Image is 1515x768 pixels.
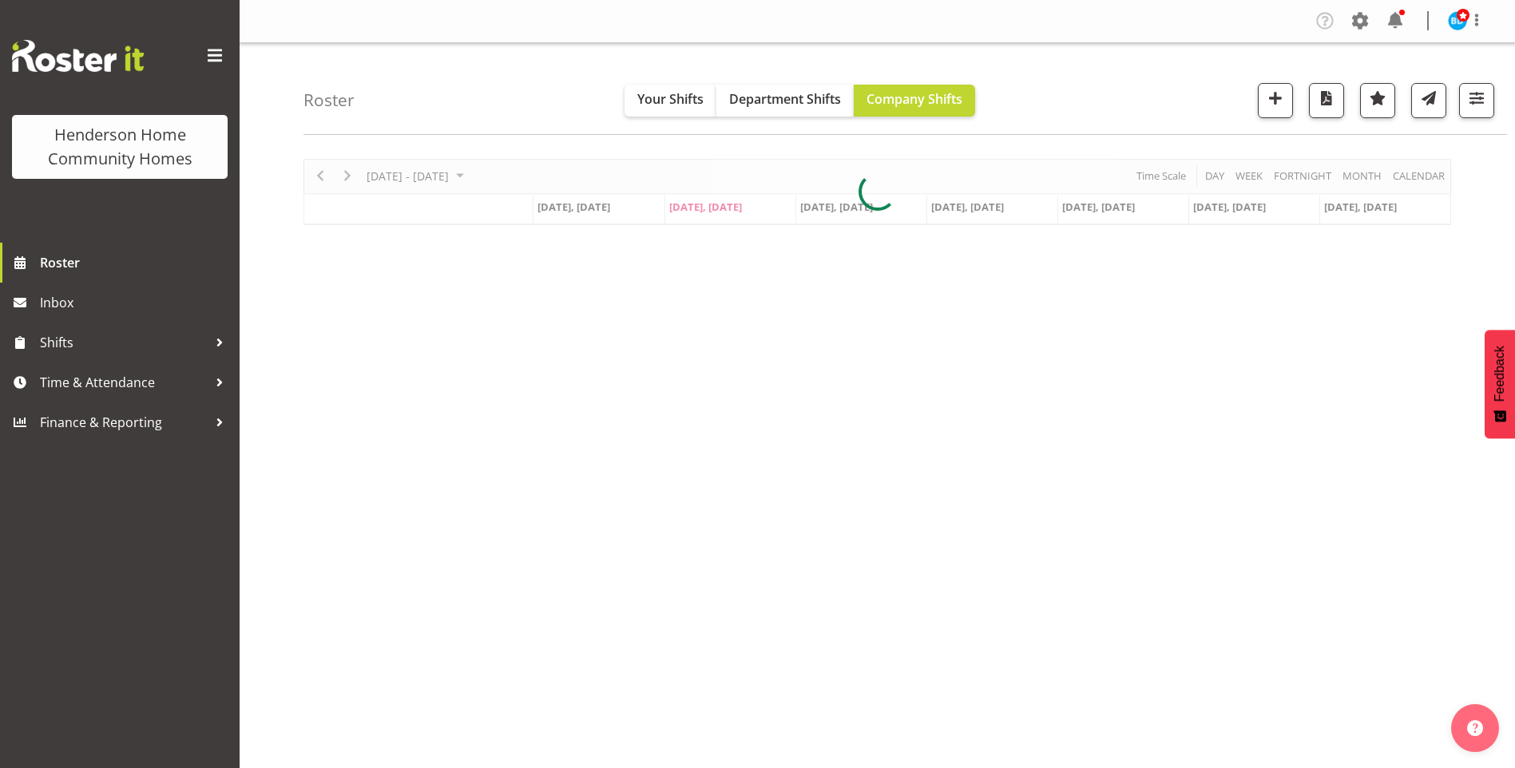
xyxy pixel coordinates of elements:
span: Shifts [40,331,208,354]
div: Henderson Home Community Homes [28,123,212,171]
button: Filter Shifts [1459,83,1494,118]
button: Add a new shift [1258,83,1293,118]
img: barbara-dunlop8515.jpg [1448,11,1467,30]
button: Download a PDF of the roster according to the set date range. [1309,83,1344,118]
button: Highlight an important date within the roster. [1360,83,1395,118]
span: Finance & Reporting [40,410,208,434]
img: help-xxl-2.png [1467,720,1483,736]
span: Time & Attendance [40,370,208,394]
h4: Roster [303,91,355,109]
button: Feedback - Show survey [1485,330,1515,438]
button: Company Shifts [854,85,975,117]
span: Inbox [40,291,232,315]
span: Company Shifts [867,90,962,108]
span: Feedback [1493,346,1507,402]
button: Your Shifts [625,85,716,117]
button: Department Shifts [716,85,854,117]
img: Rosterit website logo [12,40,144,72]
span: Department Shifts [729,90,841,108]
span: Roster [40,251,232,275]
span: Your Shifts [637,90,704,108]
button: Send a list of all shifts for the selected filtered period to all rostered employees. [1411,83,1446,118]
